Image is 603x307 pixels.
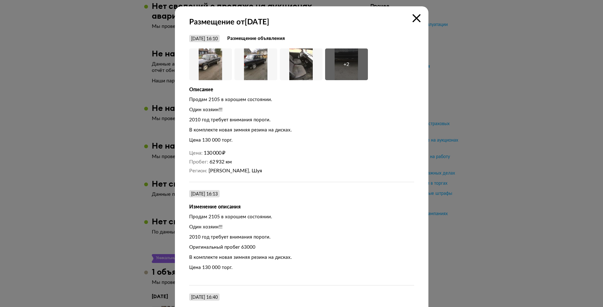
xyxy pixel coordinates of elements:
[189,265,414,271] div: Цена 130 000 торг.
[234,48,277,80] img: Car Photo
[208,168,414,174] dd: [PERSON_NAME], Шуя
[189,117,414,123] div: 2010 год требует внимания пороги.
[191,191,218,197] div: [DATE] 16:13
[189,234,414,240] div: 2010 год требует внимания пороги.
[189,204,414,210] div: Изменение описания
[189,214,414,220] div: Продам 2105 в хорошем состоянии.
[189,127,414,133] div: В комплекте новая зимняя резина на дисках.
[189,150,202,156] dt: Цена
[227,35,285,42] strong: Размещение объявления
[189,254,414,261] div: В комплекте новая зимняя резина на дисках.
[189,86,414,93] div: Описание
[189,224,414,230] div: Один хозяин!!!
[343,61,349,67] div: + 2
[191,36,218,42] div: [DATE] 16:10
[189,168,207,174] dt: Регион
[189,107,414,113] div: Один хозяин!!!
[189,97,414,103] div: Продам 2105 в хорошем состоянии.
[204,150,225,156] span: 130 000 ₽
[209,159,414,165] dd: 62 932 км
[189,17,414,27] strong: Размещение от [DATE]
[280,48,323,80] img: Car Photo
[189,159,208,165] dt: Пробег
[189,137,414,144] div: Цена 130 000 торг.
[189,244,414,251] div: Оригинальный пробег 63000
[189,48,232,80] img: Car Photo
[191,295,218,300] div: [DATE] 16:40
